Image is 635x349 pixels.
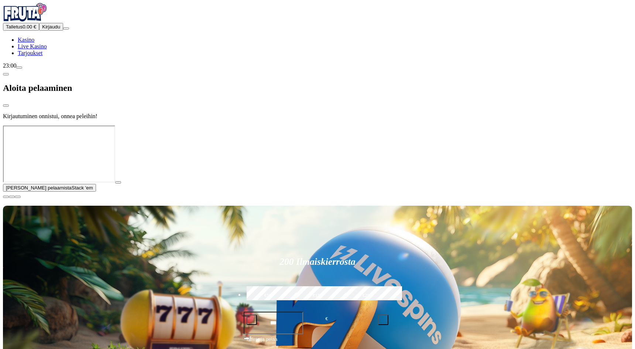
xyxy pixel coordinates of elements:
[247,315,257,325] button: minus icon
[18,43,47,49] a: Live Kasino
[18,37,34,43] a: Kasino
[250,335,252,339] span: €
[3,184,96,192] button: [PERSON_NAME] pelaamistaStack 'em
[3,105,9,107] button: close
[344,285,390,307] label: €250
[3,196,9,198] button: close icon
[115,181,121,184] button: play icon
[3,62,16,69] span: 23:00
[16,66,22,69] button: live-chat
[72,185,93,191] span: Stack 'em
[3,37,632,57] nav: Main menu
[23,24,36,30] span: 0.00 €
[42,24,60,30] span: Kirjaudu
[6,185,72,191] span: [PERSON_NAME] pelaamista
[245,285,291,307] label: €50
[3,126,115,182] iframe: Stack 'em
[3,3,632,57] nav: Primary
[18,50,42,56] a: Tarjoukset
[3,23,39,31] button: Talletusplus icon0.00 €
[9,196,15,198] button: chevron-down icon
[3,16,47,23] a: Fruta
[3,3,47,21] img: Fruta
[3,73,9,75] button: chevron-left icon
[6,24,23,30] span: Talletus
[246,336,277,349] span: Talleta ja pelaa
[3,113,632,120] p: Kirjautuminen onnistui, onnea peleihin!
[15,196,21,198] button: fullscreen icon
[63,27,69,30] button: menu
[295,285,341,307] label: €150
[326,315,328,322] span: €
[39,23,63,31] button: Kirjaudu
[3,83,632,93] h2: Aloita pelaaminen
[378,315,388,325] button: plus icon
